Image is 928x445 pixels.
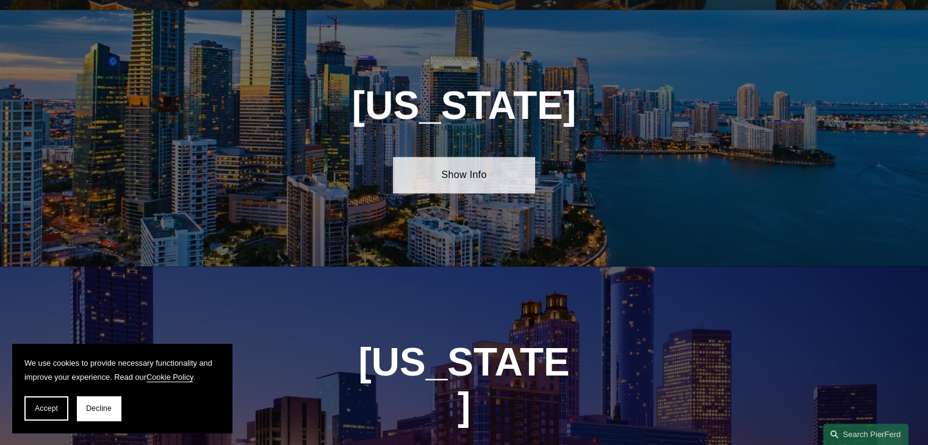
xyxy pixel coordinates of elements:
p: We use cookies to provide necessary functionality and improve your experience. Read our . [24,356,220,384]
h1: [US_STATE] [358,340,571,429]
a: Show Info [393,157,535,193]
a: Search this site [823,424,908,445]
h1: [US_STATE] [322,84,606,128]
button: Decline [77,396,121,421]
span: Accept [35,404,58,413]
span: Decline [86,404,112,413]
section: Cookie banner [12,344,232,433]
a: Cookie Policy [146,372,193,382]
button: Accept [24,396,68,421]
